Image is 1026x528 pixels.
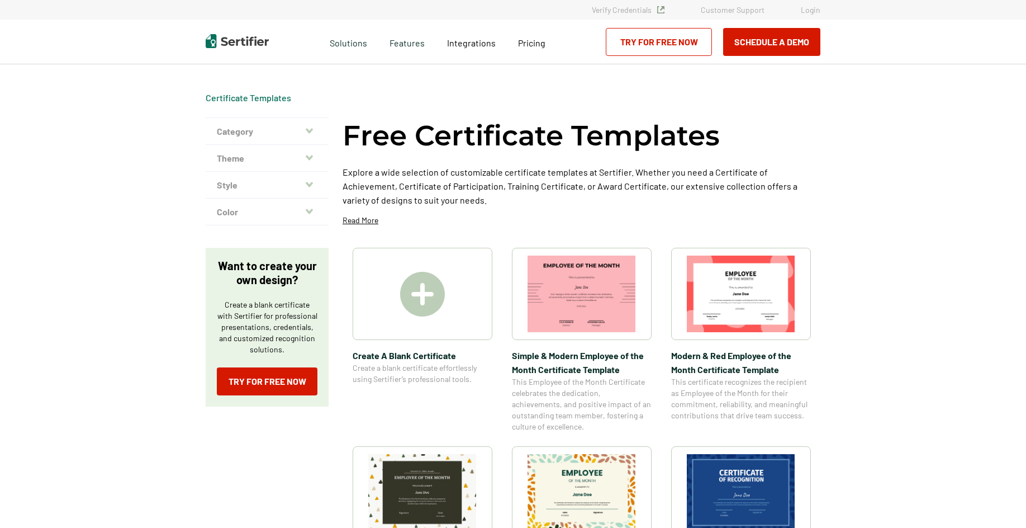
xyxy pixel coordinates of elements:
[512,348,652,376] span: Simple & Modern Employee of the Month Certificate Template
[671,376,811,421] span: This certificate recognizes the recipient as Employee of the Month for their commitment, reliabil...
[343,215,378,226] p: Read More
[671,248,811,432] a: Modern & Red Employee of the Month Certificate TemplateModern & Red Employee of the Month Certifi...
[343,165,820,207] p: Explore a wide selection of customizable certificate templates at Sertifier. Whether you need a C...
[400,272,445,317] img: Create A Blank Certificate
[206,172,329,199] button: Style
[389,35,425,49] span: Features
[528,256,636,332] img: Simple & Modern Employee of the Month Certificate Template
[671,348,811,376] span: Modern & Red Employee of the Month Certificate Template
[343,117,720,154] h1: Free Certificate Templates
[518,35,545,49] a: Pricing
[353,348,492,362] span: Create A Blank Certificate
[447,35,496,49] a: Integrations
[701,5,764,15] a: Customer Support
[512,376,652,432] span: This Employee of the Month Certificate celebrates the dedication, achievements, and positive impa...
[657,6,664,13] img: Verified
[606,28,712,56] a: Try for Free Now
[206,92,291,103] div: Breadcrumb
[217,299,317,355] p: Create a blank certificate with Sertifier for professional presentations, credentials, and custom...
[217,259,317,287] p: Want to create your own design?
[206,34,269,48] img: Sertifier | Digital Credentialing Platform
[206,92,291,103] a: Certificate Templates
[206,118,329,145] button: Category
[687,256,795,332] img: Modern & Red Employee of the Month Certificate Template
[801,5,820,15] a: Login
[206,145,329,172] button: Theme
[206,199,329,225] button: Color
[330,35,367,49] span: Solutions
[592,5,664,15] a: Verify Credentials
[353,362,492,385] span: Create a blank certificate effortlessly using Sertifier’s professional tools.
[512,248,652,432] a: Simple & Modern Employee of the Month Certificate TemplateSimple & Modern Employee of the Month C...
[518,37,545,48] span: Pricing
[447,37,496,48] span: Integrations
[217,367,317,395] a: Try for Free Now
